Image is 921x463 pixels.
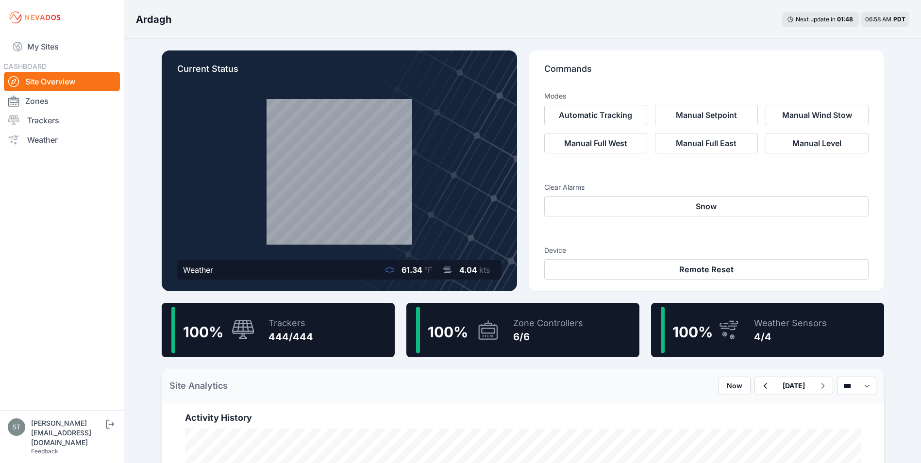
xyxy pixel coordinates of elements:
[4,35,120,58] a: My Sites
[31,447,58,455] a: Feedback
[268,330,313,344] div: 444/444
[459,265,477,275] span: 4.04
[893,16,905,23] span: PDT
[4,130,120,149] a: Weather
[4,111,120,130] a: Trackers
[479,265,490,275] span: kts
[8,418,25,436] img: steve@nevados.solar
[719,377,751,395] button: Now
[31,418,104,447] div: [PERSON_NAME][EMAIL_ADDRESS][DOMAIN_NAME]
[766,133,869,153] button: Manual Level
[796,16,836,23] span: Next update in
[754,316,827,330] div: Weather Sensors
[428,323,468,341] span: 100 %
[544,133,647,153] button: Manual Full West
[185,411,861,425] h2: Activity History
[544,246,869,255] h3: Device
[136,13,171,26] h3: Ardagh
[4,91,120,111] a: Zones
[402,265,422,275] span: 61.34
[544,182,869,192] h3: Clear Alarms
[162,303,395,357] a: 100%Trackers444/444
[775,377,813,395] button: [DATE]
[183,264,213,276] div: Weather
[672,323,713,341] span: 100 %
[544,91,566,101] h3: Modes
[8,10,62,25] img: Nevados
[655,105,758,125] button: Manual Setpoint
[183,323,223,341] span: 100 %
[655,133,758,153] button: Manual Full East
[651,303,884,357] a: 100%Weather Sensors4/4
[136,7,171,32] nav: Breadcrumb
[169,379,228,393] h2: Site Analytics
[544,62,869,83] p: Commands
[4,72,120,91] a: Site Overview
[544,105,647,125] button: Automatic Tracking
[424,265,432,275] span: °F
[513,316,583,330] div: Zone Controllers
[513,330,583,344] div: 6/6
[837,16,854,23] div: 01 : 48
[4,62,47,70] span: DASHBOARD
[177,62,502,83] p: Current Status
[754,330,827,344] div: 4/4
[766,105,869,125] button: Manual Wind Stow
[865,16,891,23] span: 06:58 AM
[544,259,869,280] button: Remote Reset
[406,303,639,357] a: 100%Zone Controllers6/6
[268,316,313,330] div: Trackers
[544,196,869,216] button: Snow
